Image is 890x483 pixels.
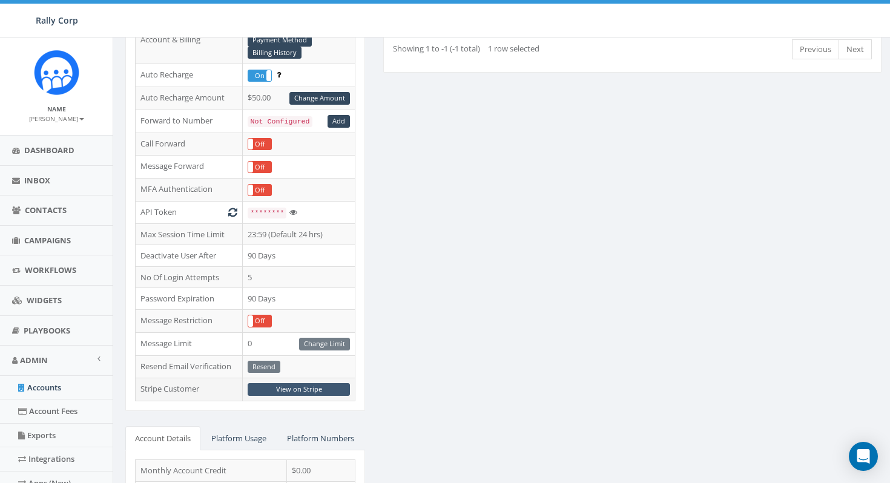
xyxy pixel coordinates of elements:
span: Campaigns [24,235,71,246]
small: Name [47,105,66,113]
a: [PERSON_NAME] [29,113,84,123]
span: Workflows [25,264,76,275]
td: Forward to Number [136,110,243,133]
td: MFA Authentication [136,179,243,202]
a: Change Amount [289,92,350,105]
td: API Token [136,202,243,224]
label: Off [248,139,271,150]
div: OnOff [248,315,272,327]
a: Payment Method [248,34,312,47]
a: Billing History [248,47,302,59]
span: Contacts [25,205,67,215]
div: Open Intercom Messenger [849,442,878,471]
td: 5 [243,266,355,288]
td: Message Restriction [136,309,243,332]
label: On [248,70,271,82]
div: OnOff [248,184,272,197]
td: No Of Login Attempts [136,266,243,288]
div: Showing 1 to -1 (-1 total) [393,38,582,54]
td: Call Forward [136,133,243,156]
span: Widgets [27,295,62,306]
code: Not Configured [248,116,312,127]
td: Resend Email Verification [136,355,243,378]
label: Off [248,315,271,327]
span: Enable to prevent campaign failure. [277,69,281,80]
div: OnOff [248,138,272,151]
td: Monthly Account Credit [136,460,287,482]
td: Password Expiration [136,288,243,310]
a: Add [328,115,350,128]
div: OnOff [248,161,272,174]
td: $50.00 [243,87,355,110]
label: Off [248,162,271,173]
img: Icon_1.png [34,50,79,95]
div: OnOff [248,70,272,82]
label: Off [248,185,271,196]
td: Deactivate User After [136,245,243,267]
td: Auto Recharge Amount [136,87,243,110]
span: Admin [20,355,48,366]
td: 90 Days [243,245,355,267]
a: View on Stripe [248,383,350,396]
td: 0 [243,332,355,355]
td: Message Limit [136,332,243,355]
td: Auto Recharge [136,64,243,87]
a: Previous [792,39,839,59]
td: $0.00 [287,460,355,482]
td: Stripe Customer [136,378,243,401]
td: 90 Days [243,288,355,310]
a: Platform Numbers [277,426,364,451]
span: Dashboard [24,145,74,156]
td: Account & Billing [136,28,243,64]
i: Generate New Token [228,208,237,216]
td: Max Session Time Limit [136,223,243,245]
small: [PERSON_NAME] [29,114,84,123]
span: Playbooks [24,325,70,336]
a: Account Details [125,426,200,451]
a: Platform Usage [202,426,276,451]
span: Inbox [24,175,50,186]
td: Message Forward [136,156,243,179]
span: 1 row selected [488,43,539,54]
td: 23:59 (Default 24 hrs) [243,223,355,245]
span: Rally Corp [36,15,78,26]
a: Next [839,39,872,59]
